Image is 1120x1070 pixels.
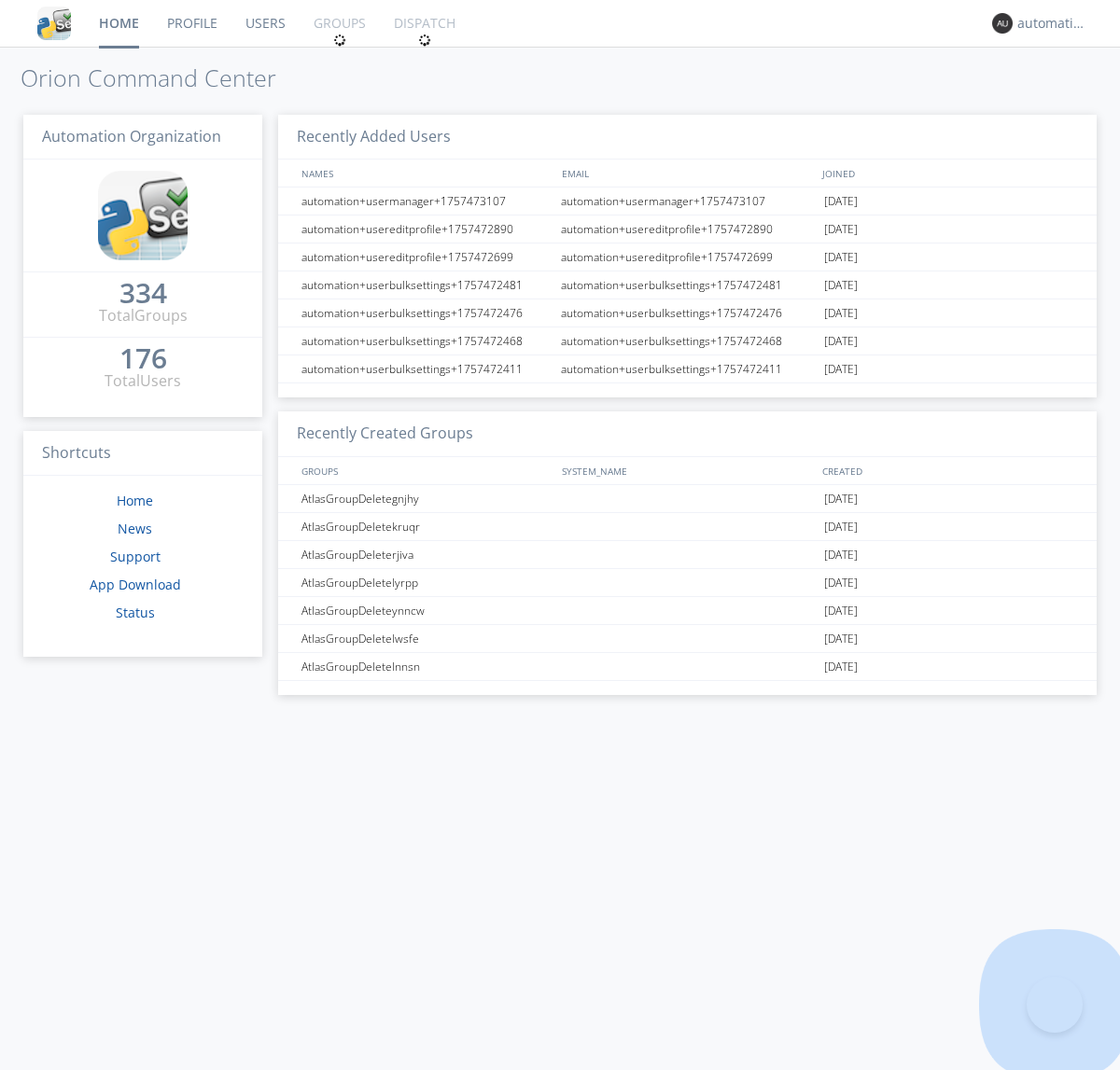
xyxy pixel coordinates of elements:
div: AtlasGroupDeletelyrpp [297,569,555,596]
div: automation+usereditprofile+1757472699 [297,243,555,271]
span: [DATE] [824,653,858,681]
h3: Shortcuts [23,431,262,477]
span: [DATE] [824,215,858,243]
div: automation+userbulksettings+1757472411 [556,355,819,382]
div: automation+userbulksettings+1757472411 [297,355,555,382]
a: automation+usereditprofile+1757472699automation+usereditprofile+1757472699[DATE] [278,243,1097,271]
span: [DATE] [824,513,858,541]
div: automation+userbulksettings+1757472468 [556,327,819,354]
img: cddb5a64eb264b2086981ab96f4c1ba7 [98,171,188,260]
div: 176 [119,349,167,368]
span: [DATE] [824,299,858,327]
div: JOINED [818,160,1079,187]
div: AtlasGroupDeletelwsfe [297,625,555,652]
img: spin.svg [333,34,346,47]
div: automation+atlas0014 [1017,14,1087,33]
div: Total Users [105,370,181,392]
span: Automation Organization [42,126,221,146]
div: NAMES [297,160,553,187]
div: automation+usereditprofile+1757472890 [556,215,819,243]
img: spin.svg [418,34,431,47]
div: automation+usereditprofile+1757472699 [556,243,819,271]
a: AtlasGroupDeletekruqr[DATE] [278,513,1097,541]
a: News [118,520,152,537]
span: [DATE] [824,243,858,271]
div: automation+userbulksettings+1757472481 [556,271,819,299]
img: cddb5a64eb264b2086981ab96f4c1ba7 [37,7,71,40]
a: AtlasGroupDeletelyrpp[DATE] [278,569,1097,597]
a: 334 [119,284,167,305]
a: AtlasGroupDeletelnnsn[DATE] [278,653,1097,681]
div: AtlasGroupDeletegnjhy [297,485,555,512]
div: 334 [119,284,167,302]
div: automation+userbulksettings+1757472468 [297,327,555,354]
h3: Recently Added Users [278,115,1097,160]
iframe: Toggle Customer Support [1027,977,1083,1033]
span: [DATE] [824,327,858,355]
a: Home [117,492,153,509]
a: automation+usermanager+1757473107automation+usermanager+1757473107[DATE] [278,188,1097,215]
div: CREATED [818,457,1079,484]
span: [DATE] [824,541,858,569]
div: AtlasGroupDeleteynncw [297,597,555,624]
div: EMAIL [557,160,818,187]
a: automation+usereditprofile+1757472890automation+usereditprofile+1757472890[DATE] [278,215,1097,243]
div: AtlasGroupDeleterjiva [297,541,555,568]
img: 373638.png [992,13,1013,34]
span: [DATE] [824,355,858,383]
div: automation+userbulksettings+1757472476 [556,299,819,327]
a: AtlasGroupDeleteynncw[DATE] [278,597,1097,625]
div: automation+userbulksettings+1757472481 [297,271,555,299]
a: AtlasGroupDeletegnjhy[DATE] [278,485,1097,513]
a: 176 [119,349,167,370]
div: AtlasGroupDeletekruqr [297,513,555,540]
div: automation+usereditprofile+1757472890 [297,215,555,243]
a: automation+userbulksettings+1757472411automation+userbulksettings+1757472411[DATE] [278,355,1097,383]
div: automation+userbulksettings+1757472476 [297,299,555,327]
div: automation+usermanager+1757473107 [556,188,819,215]
span: [DATE] [824,271,858,299]
span: [DATE] [824,188,858,215]
a: automation+userbulksettings+1757472468automation+userbulksettings+1757472468[DATE] [278,327,1097,355]
span: [DATE] [824,625,858,653]
h3: Recently Created Groups [278,411,1097,457]
a: automation+userbulksettings+1757472481automation+userbulksettings+1757472481[DATE] [278,271,1097,299]
div: SYSTEM_NAME [557,457,818,484]
div: AtlasGroupDeletelnnsn [297,653,555,680]
div: Total Groups [99,305,188,327]
a: App Download [90,576,181,593]
span: [DATE] [824,597,858,625]
a: AtlasGroupDeleterjiva[DATE] [278,541,1097,569]
a: AtlasGroupDeletelwsfe[DATE] [278,625,1097,653]
span: [DATE] [824,569,858,597]
div: GROUPS [297,457,553,484]
div: automation+usermanager+1757473107 [297,188,555,215]
span: [DATE] [824,485,858,513]
a: Status [116,604,155,621]
a: Support [110,548,161,565]
a: automation+userbulksettings+1757472476automation+userbulksettings+1757472476[DATE] [278,299,1097,327]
